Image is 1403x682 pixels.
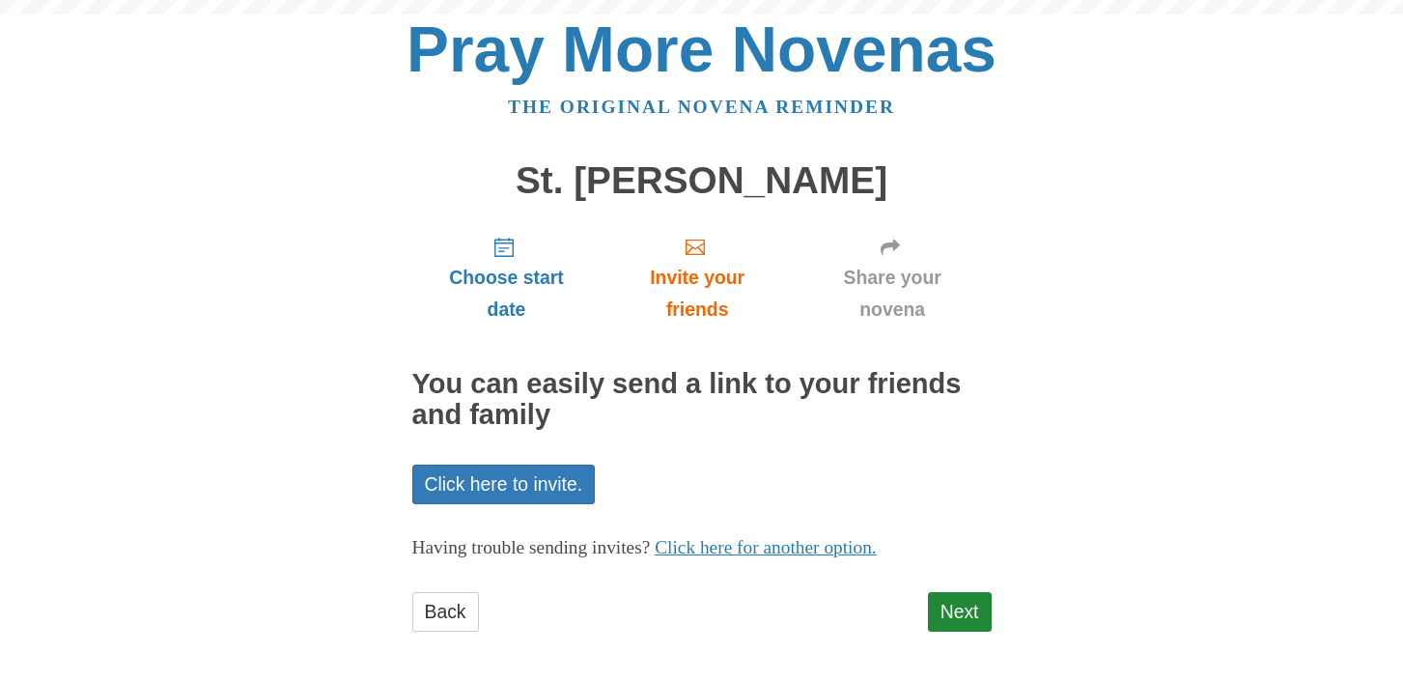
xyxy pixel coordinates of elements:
a: Next [928,592,992,632]
h1: St. [PERSON_NAME] [412,160,992,202]
a: Click here for another option. [655,537,877,557]
a: The original novena reminder [508,97,895,117]
span: Share your novena [813,262,972,326]
a: Share your novena [794,220,992,335]
a: Choose start date [412,220,602,335]
a: Click here to invite. [412,465,596,504]
h2: You can easily send a link to your friends and family [412,369,992,431]
span: Choose start date [432,262,582,326]
span: Invite your friends [620,262,773,326]
a: Pray More Novenas [407,14,996,85]
span: Having trouble sending invites? [412,537,651,557]
a: Invite your friends [601,220,793,335]
a: Back [412,592,479,632]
